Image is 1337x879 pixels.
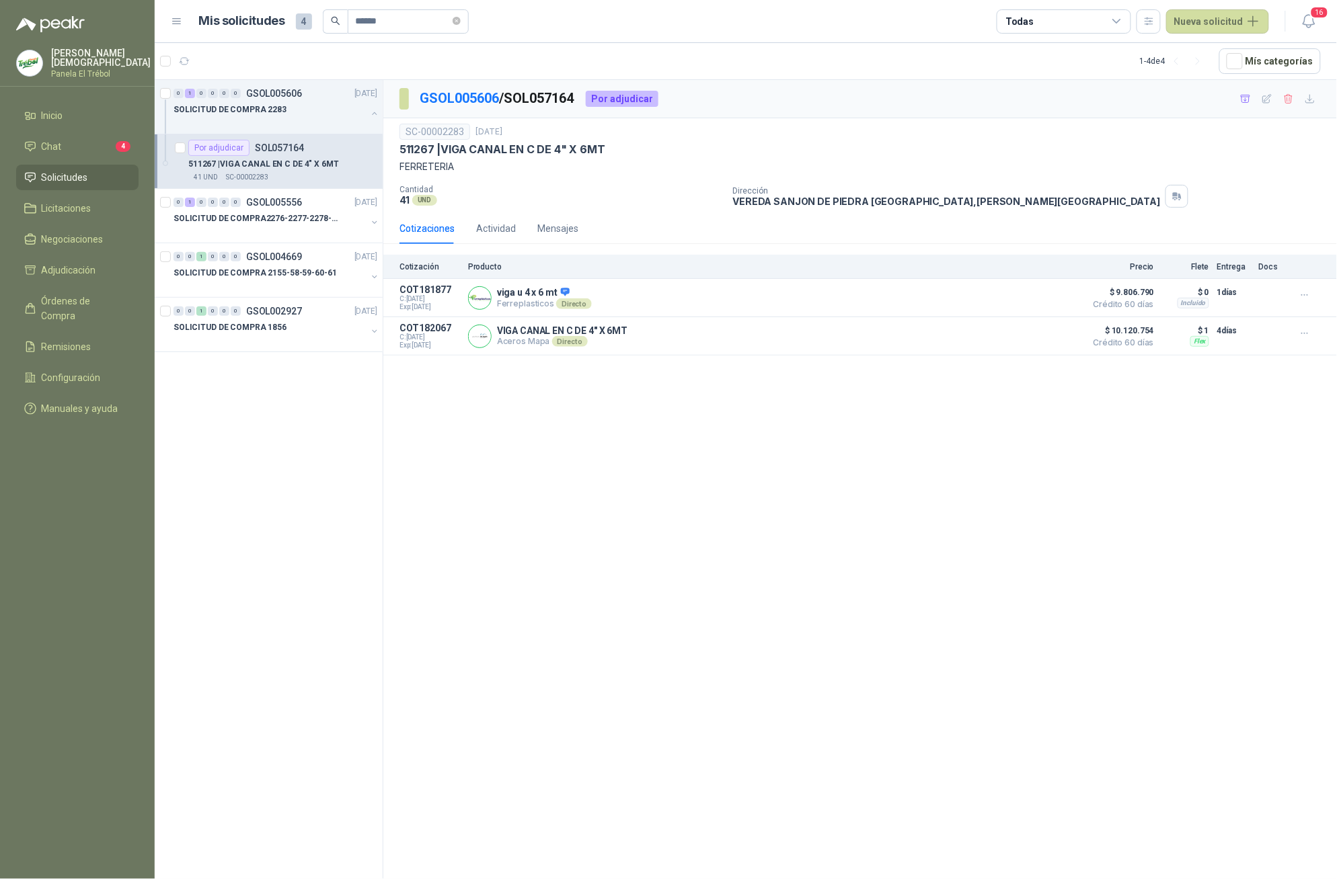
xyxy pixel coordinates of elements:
p: Docs [1259,262,1286,271]
p: Flete [1162,262,1209,271]
a: Configuración [16,365,139,390]
div: 0 [208,252,218,261]
div: 0 [219,89,229,98]
div: Todas [1005,14,1034,29]
span: C: [DATE] [399,295,460,303]
div: 1 [196,306,206,316]
p: [DATE] [354,305,377,318]
p: Cantidad [399,185,722,194]
p: SC-00002283 [226,172,268,183]
p: SOLICITUD DE COMPRA 2283 [174,103,286,116]
div: 0 [185,252,195,261]
div: 1 [196,252,206,261]
a: 0 0 1 0 0 0 GSOL002927[DATE] SOLICITUD DE COMPRA 1856 [174,303,380,346]
p: [DATE] [475,126,502,138]
p: 511267 | VIGA CANAL EN C DE 4" X 6MT [399,142,605,157]
div: 0 [231,252,241,261]
p: Producto [468,262,1079,271]
span: Remisiones [42,339,91,354]
p: GSOL005556 [246,198,302,207]
p: 41 [399,194,410,206]
div: 0 [231,306,241,316]
a: Remisiones [16,334,139,360]
p: [DATE] [354,87,377,100]
p: Dirección [733,186,1161,196]
span: Configuración [42,370,101,385]
div: Mensajes [537,221,578,236]
span: close-circle [453,17,461,25]
div: SC-00002283 [399,124,470,140]
p: Aceros Mapa [497,336,627,347]
p: [PERSON_NAME] [DEMOGRAPHIC_DATA] [51,48,151,67]
div: 0 [231,198,241,207]
span: Crédito 60 días [1087,300,1154,308]
p: Entrega [1217,262,1251,271]
div: 0 [174,198,184,207]
p: VIGA CANAL EN C DE 4" X 6MT [497,325,627,336]
p: FERRETERIA [399,159,1321,174]
div: Por adjudicar [188,140,250,156]
span: $ 9.806.790 [1087,284,1154,300]
p: GSOL002927 [246,306,302,316]
p: 1 días [1217,284,1251,300]
span: Inicio [42,108,63,123]
span: search [331,16,340,26]
div: Directo [556,298,592,309]
p: GSOL005606 [246,89,302,98]
a: 0 0 1 0 0 0 GSOL004669[DATE] SOLICITUD DE COMPRA 2155-58-59-60-61 [174,249,380,292]
span: Solicitudes [42,170,88,185]
span: Exp: [DATE] [399,341,460,349]
div: 0 [208,89,218,98]
a: Inicio [16,103,139,128]
a: Solicitudes [16,165,139,190]
p: SOLICITUD DE COMPRA2276-2277-2278-2284-2285- [174,212,341,225]
p: viga u 4 x 6 mt [497,287,592,299]
p: 4 días [1217,323,1251,339]
div: 0 [219,252,229,261]
p: [DATE] [354,251,377,263]
span: 4 [116,141,130,152]
div: Incluido [1178,298,1209,308]
div: 0 [231,89,241,98]
div: UND [412,195,437,206]
div: 0 [185,306,195,316]
a: 0 1 0 0 0 0 GSOL005606[DATE] SOLICITUD DE COMPRA 2283 [174,85,380,128]
p: 511267 | VIGA CANAL EN C DE 4" X 6MT [188,158,339,171]
span: Órdenes de Compra [42,294,126,323]
a: Adjudicación [16,257,139,283]
p: SOLICITUD DE COMPRA 1856 [174,321,286,334]
a: Negociaciones [16,226,139,252]
p: Ferreplasticos [497,298,592,309]
button: Nueva solicitud [1166,9,1269,34]
a: 0 1 0 0 0 0 GSOL005556[DATE] SOLICITUD DE COMPRA2276-2277-2278-2284-2285- [174,194,380,237]
div: 0 [196,89,206,98]
a: Por adjudicarSOL057164511267 |VIGA CANAL EN C DE 4" X 6MT41 UNDSC-00002283 [155,134,383,189]
img: Company Logo [17,50,42,76]
span: C: [DATE] [399,333,460,341]
a: Manuales y ayuda [16,396,139,421]
p: [DATE] [354,196,377,209]
div: Directo [552,336,588,347]
span: Licitaciones [42,201,91,216]
div: Flex [1190,336,1209,347]
div: 41 UND [188,172,223,183]
div: 0 [219,198,229,207]
div: 0 [196,198,206,207]
span: 4 [296,13,312,30]
div: Actividad [476,221,516,236]
div: 0 [174,252,184,261]
img: Logo peakr [16,16,85,32]
div: 1 [185,89,195,98]
span: Crédito 60 días [1087,339,1154,347]
img: Company Logo [469,325,491,347]
a: Órdenes de Compra [16,288,139,329]
p: VEREDA SANJON DE PIEDRA [GEOGRAPHIC_DATA] , [PERSON_NAME][GEOGRAPHIC_DATA] [733,196,1161,207]
span: Chat [42,139,62,154]
button: Mís categorías [1219,48,1321,74]
span: Adjudicación [42,263,96,278]
div: 0 [174,89,184,98]
span: Manuales y ayuda [42,401,118,416]
a: Chat4 [16,134,139,159]
div: 0 [219,306,229,316]
div: 0 [174,306,184,316]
